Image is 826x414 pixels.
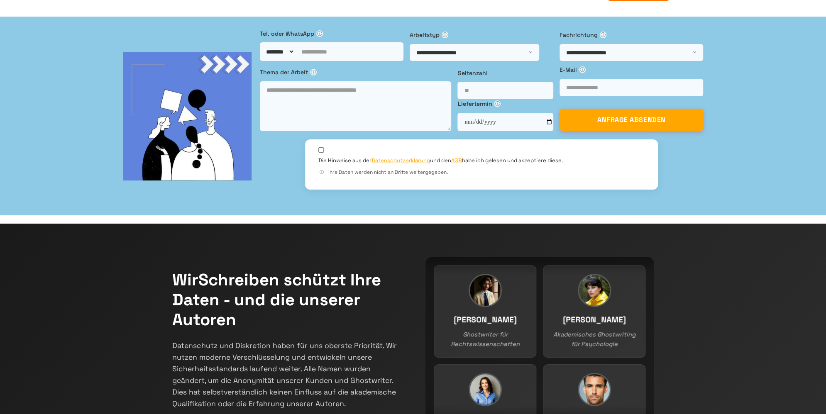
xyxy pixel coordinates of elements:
h3: [PERSON_NAME] [442,314,528,326]
label: E-Mail [560,65,703,74]
h2: WirSchreiben schützt Ihre Daten - und die unserer Autoren [172,270,401,330]
button: ANFRAGE ABSENDEN [560,109,703,131]
img: bg [123,52,252,180]
div: Ihre Daten werden nicht an Dritte weitergegeben. [318,168,645,176]
span: ⓘ [310,69,317,75]
span: ⓘ [494,100,501,107]
span: ⓘ [318,169,325,175]
span: ⓘ [442,32,448,38]
a: Datenschutzerklärung [371,157,430,164]
label: Liefertermin [457,99,553,108]
label: Arbeitstyp [410,30,553,39]
label: Die Hinweise aus der und den habe ich gelesen und akzeptiere diese. [318,157,563,164]
span: ⓘ [316,30,323,37]
span: ⓘ [579,66,586,73]
label: Thema der Arbeit [260,68,452,77]
label: Fachrichtung [560,30,703,39]
label: Seitenzahl [457,68,553,78]
span: ⓘ [600,32,606,38]
a: AGB [451,157,462,164]
label: Tel. oder WhatsApp [260,29,403,38]
h3: [PERSON_NAME] [552,314,637,326]
p: Datenschutz und Diskretion haben für uns oberste Priorität. Wir nutzen moderne Verschlüsselung un... [172,340,401,410]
